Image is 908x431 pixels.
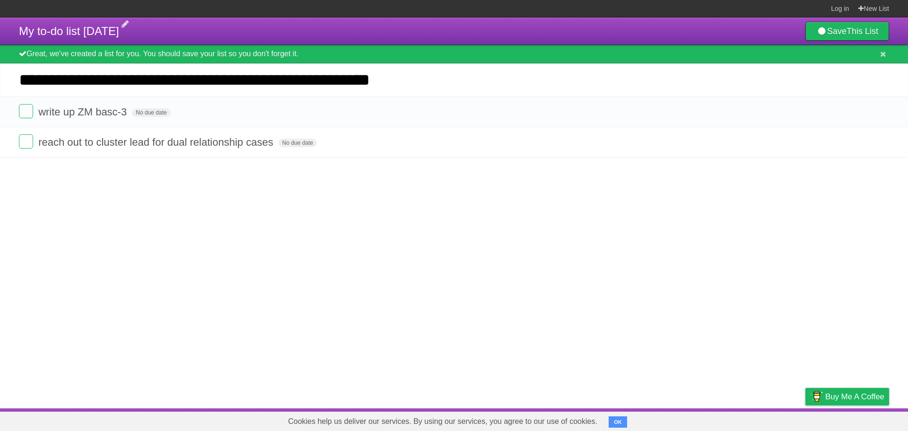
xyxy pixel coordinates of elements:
[38,136,276,148] span: reach out to cluster lead for dual relationship cases
[825,388,884,405] span: Buy me a coffee
[805,22,889,41] a: SaveThis List
[847,26,878,36] b: This List
[279,412,607,431] span: Cookies help us deliver our services. By using our services, you agree to our use of cookies.
[793,411,818,429] a: Privacy
[19,134,33,149] label: Done
[805,388,889,405] a: Buy me a coffee
[19,25,119,37] span: My to-do list [DATE]
[19,104,33,118] label: Done
[132,108,170,117] span: No due date
[711,411,749,429] a: Developers
[761,411,782,429] a: Terms
[829,411,889,429] a: Suggest a feature
[680,411,699,429] a: About
[810,388,823,405] img: Buy me a coffee
[609,416,627,428] button: OK
[279,139,317,147] span: No due date
[38,106,129,118] span: write up ZM basc-3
